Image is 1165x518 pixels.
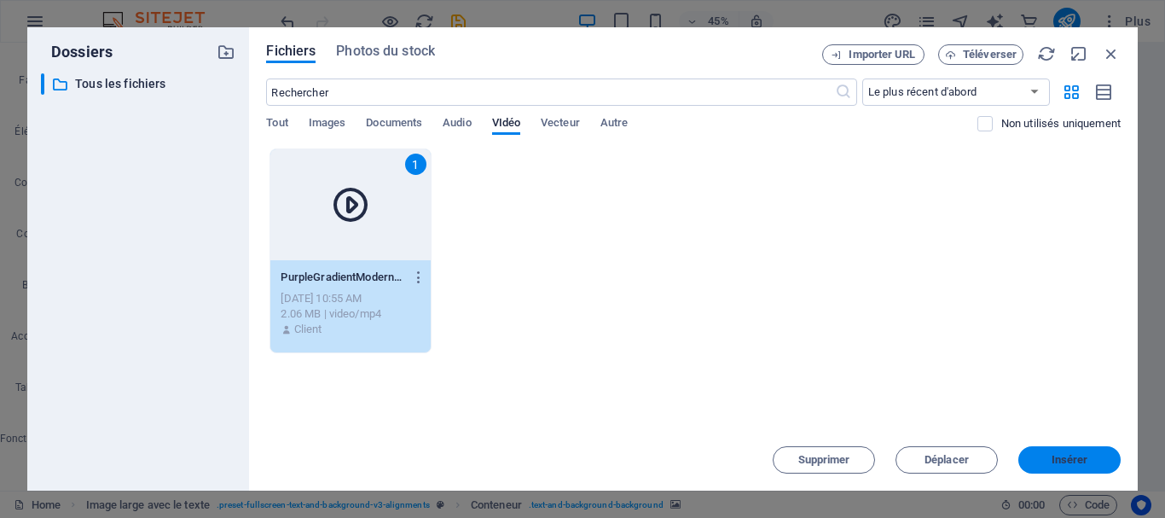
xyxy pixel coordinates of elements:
button: Téléverser [938,44,1023,65]
span: Téléverser [963,49,1017,60]
div: ​ [41,73,44,95]
span: Supprimer [798,455,850,465]
span: VIdéo [492,113,520,137]
i: Fermer [1102,44,1121,63]
span: Audio [443,113,471,137]
p: PurpleGradientModernCorporateNewEmployeesLinkedInPost-sSZs03YDTGLLv_xHfFplaw.mp4 [281,270,404,285]
div: 1 [405,154,426,175]
i: Réduire [1069,44,1088,63]
button: Déplacer [895,446,998,474]
span: Fichiers [266,41,316,61]
span: Documents [366,113,422,137]
i: Créer un nouveau dossier [217,43,235,61]
p: Client [294,322,322,337]
p: Tous les fichiers [75,74,205,94]
span: Déplacer [924,455,969,465]
p: Dossiers [41,41,113,63]
button: Supprimer [773,446,875,474]
i: Actualiser [1037,44,1056,63]
span: Vecteur [541,113,580,137]
input: Rechercher [266,79,834,106]
p: Affiche uniquement les fichiers non utilisés sur ce site web. Les fichiers ajoutés pendant cette ... [1001,116,1121,131]
button: Importer URL [822,44,924,65]
span: Photos du stock [336,41,435,61]
span: Importer URL [849,49,915,60]
span: Insérer [1052,455,1088,465]
span: Autre [600,113,628,137]
div: 2.06 MB | video/mp4 [281,306,420,322]
span: Images [309,113,346,137]
span: Tout [266,113,287,137]
button: Insérer [1018,446,1121,474]
div: [DATE] 10:55 AM [281,291,420,306]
